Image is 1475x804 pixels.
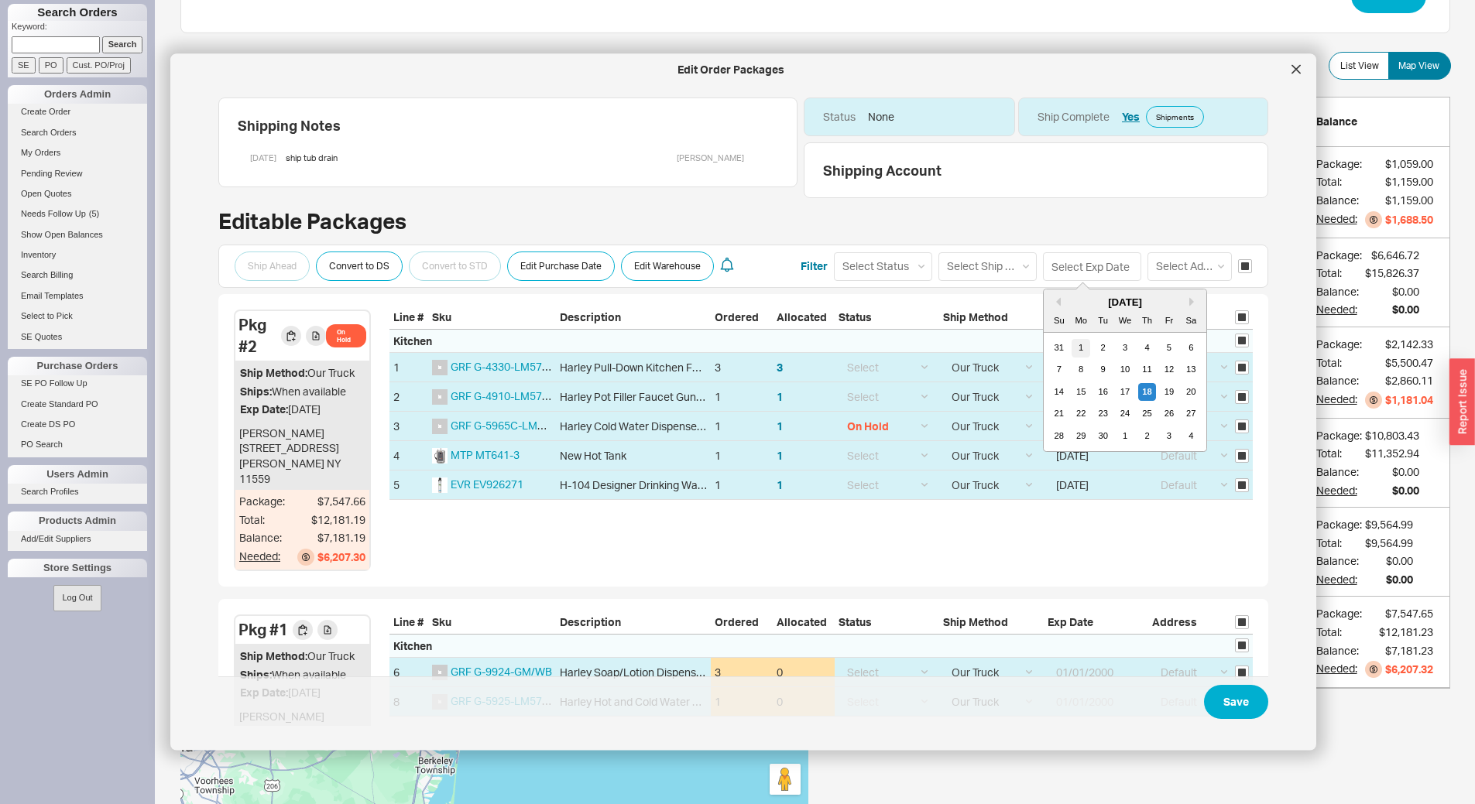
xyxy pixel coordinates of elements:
div: day-17 [1116,382,1134,401]
div: Needed: [1316,302,1362,317]
button: Previous Month [1051,296,1061,306]
div: Ordered [711,614,773,634]
div: Address [1148,614,1253,634]
div: day-22 [1072,404,1090,423]
div: $7,547.66 [317,494,365,509]
button: 1 [777,447,783,463]
div: day-19 [1160,382,1178,401]
div: day-11 [1138,360,1157,378]
div: Needed: [1316,661,1362,678]
div: 2 [389,382,428,411]
div: 1 [715,418,721,433]
div: day-5 [1160,338,1178,357]
div: Balance: [1316,284,1362,299]
span: Exp Date: [240,402,288,416]
div: day-29 [1072,426,1090,445]
div: Line # [389,614,428,634]
div: Shipping Account [823,162,942,179]
div: Harley Cold Water Dispenser Gunmetal x Warm Bronze [560,418,707,433]
span: On Hold [326,324,366,347]
div: Package: [1316,606,1362,621]
div: Balance: [1316,464,1362,480]
span: Ship Method: [240,648,307,662]
a: Create Standard PO [8,396,147,412]
div: day-28 [1050,426,1069,445]
div: Package: [1316,428,1362,443]
div: Line # [389,310,428,330]
a: Open Quotes [8,186,147,202]
a: Needs Follow Up(5) [8,206,147,222]
div: Status [835,614,939,634]
button: Filter [801,258,828,274]
div: day-2 [1094,338,1113,357]
span: Map View [1398,60,1439,72]
div: Kitchen [393,333,432,348]
div: 1 [715,388,721,404]
div: day-3 [1160,426,1178,445]
div: Description [556,614,711,634]
div: Package: [1316,517,1362,532]
h1: Search Orders [8,4,147,21]
div: 1 [715,447,721,463]
div: day-24 [1116,404,1134,423]
div: $0.00 [1386,553,1413,569]
div: $6,207.32 [1385,662,1433,677]
button: Drag Pegman onto the map to open Street View [770,764,801,795]
div: 5 [389,470,428,499]
div: month-2025-09 [1048,337,1202,446]
div: Total: [1316,174,1362,190]
div: 3 [715,664,721,679]
div: Package: [239,494,285,509]
div: Total: [1316,535,1362,551]
div: $12,181.19 [311,511,365,527]
button: Convert to DS [316,251,403,281]
div: 3 [389,412,428,440]
div: Su [1050,311,1069,330]
img: no_photo [432,665,448,680]
div: day-9 [1094,360,1113,378]
a: SE Quotes [8,329,147,345]
input: 01/01/2000 [1048,658,1138,686]
input: Cust. PO/Proj [67,57,131,74]
img: 6180_1_Original_qdvhgi [432,448,448,464]
div: day-15 [1072,382,1090,401]
a: Shipments [1146,106,1204,128]
div: day-1 [1072,338,1090,357]
div: day-2 [1138,426,1157,445]
div: When available [240,666,365,682]
div: day-27 [1182,404,1200,423]
div: $9,564.99 [1365,517,1413,532]
div: $1,159.00 [1385,174,1433,190]
div: Our Truck [240,648,365,663]
div: Pkg # 1 [238,618,288,640]
div: Status [835,310,939,330]
button: Log Out [53,585,101,611]
button: Next month [1189,296,1199,306]
span: List View [1340,60,1379,72]
div: $7,547.65 [1385,606,1433,621]
div: Balance: [1316,643,1362,659]
div: Kitchen [393,638,432,653]
div: 3 [715,359,721,375]
div: $15,826.37 [1365,265,1419,281]
span: GRF G-4910-LM57P-GM/WB [451,389,591,402]
div: $6,646.72 [1371,248,1419,263]
div: Tu [1094,311,1113,330]
input: Select Exp Date [1043,251,1141,280]
div: $0.00 [1386,572,1413,587]
button: 1 [777,388,783,404]
div: Store Settings [8,559,147,577]
div: H-104 Designer Drinking Water System [560,477,707,492]
p: Keyword: [12,21,147,36]
div: Sa [1182,311,1200,330]
div: Total: [1316,355,1362,371]
span: Shipments [1156,111,1194,123]
div: day-13 [1182,360,1200,378]
div: Fr [1160,311,1178,330]
span: ( 5 ) [89,209,99,218]
button: Save [1204,685,1268,719]
img: 1524753349Z2qkzt6VKA_ebiweq [432,477,448,493]
div: day-8 [1072,360,1090,378]
button: 1 [777,477,783,492]
a: Pending Review [8,166,147,182]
